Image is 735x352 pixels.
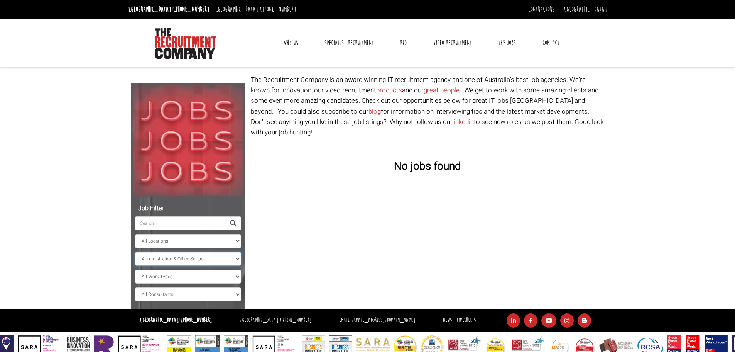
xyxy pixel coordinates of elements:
li: [GEOGRAPHIC_DATA]: [238,315,313,326]
a: Linkedin [450,117,474,127]
li: [GEOGRAPHIC_DATA]: [213,3,298,15]
a: Why Us [278,33,304,53]
img: The Recruitment Company [155,28,216,59]
a: great people [424,85,460,95]
h5: Job Filter [135,205,241,212]
a: The Jobs [492,33,522,53]
a: [PHONE_NUMBER] [280,316,311,324]
a: [PHONE_NUMBER] [173,5,210,14]
a: Video Recruitment [427,33,478,53]
p: The Recruitment Company is an award winning IT recruitment agency and one of Australia's best job... [251,75,604,138]
a: Contractors [528,5,554,14]
a: Contact [537,33,565,53]
a: News [443,316,452,324]
a: products [376,85,402,95]
img: Jobs, Jobs, Jobs [131,83,245,197]
a: [EMAIL_ADDRESS][DOMAIN_NAME] [351,316,415,324]
a: [PHONE_NUMBER] [260,5,296,14]
li: Email: [337,315,417,326]
a: [GEOGRAPHIC_DATA] [564,5,607,14]
li: [GEOGRAPHIC_DATA]: [127,3,211,15]
a: RPO [394,33,412,53]
input: Search [135,216,225,230]
a: [PHONE_NUMBER] [181,316,212,324]
strong: [GEOGRAPHIC_DATA]: [140,316,212,324]
a: Specialist Recruitment [319,33,380,53]
h3: No jobs found [251,161,604,173]
a: Timesheets [456,316,476,324]
a: blog [368,107,381,116]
